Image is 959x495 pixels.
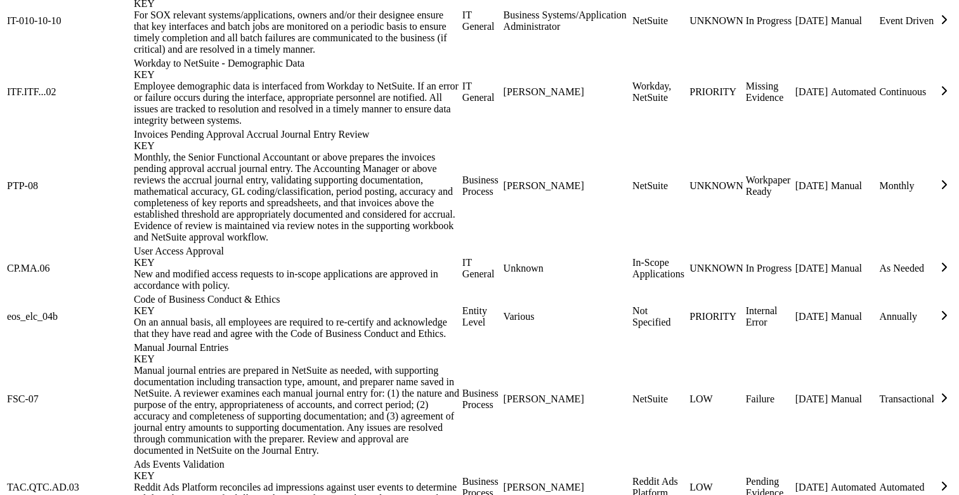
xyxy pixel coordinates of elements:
div: Workpaper Ready [746,175,793,197]
td: Manual [830,245,877,292]
div: In-Scope Applications [632,257,687,280]
div: [DATE] [795,180,828,192]
div: [PERSON_NAME] [504,393,630,405]
td: Annually [878,293,935,340]
div: LOW [689,482,743,493]
div: UNKNOWN [689,263,743,274]
div: KEY [134,470,460,482]
div: KEY [134,140,460,152]
div: Ads Events Validation [134,459,460,482]
div: Code of Business Conduct & Ethics [134,294,460,317]
div: KEY [134,257,460,268]
div: [PERSON_NAME] [504,180,630,192]
td: Business Process [462,341,502,457]
td: Manual [830,341,877,457]
div: [DATE] [795,311,828,322]
td: Monthly [878,128,935,244]
td: FSC-07 [6,341,132,457]
div: UNKNOWN [689,15,743,27]
div: NetSuite [632,393,687,405]
div: Failure [746,393,793,405]
div: Manual Journal Entries [134,342,460,365]
div: [PERSON_NAME] [504,86,630,98]
div: [DATE] [795,393,828,405]
div: Invoices Pending Approval Accrual Journal Entry Review [134,129,460,152]
div: PRIORITY [689,311,743,322]
div: In Progress [746,263,793,274]
div: Various [504,311,630,322]
div: LOW [689,393,743,405]
td: IT General [462,245,502,292]
div: [DATE] [795,482,828,493]
td: Transactional [878,341,935,457]
td: Manual [830,128,877,244]
div: KEY [134,305,460,317]
td: Continuous [878,57,935,127]
td: eos_elc_04b [6,293,132,340]
div: PRIORITY [689,86,743,98]
td: CP.MA.06 [6,245,132,292]
div: Manual journal entries are prepared in NetSuite as needed, with supporting documentation includin... [134,365,460,456]
div: [DATE] [795,15,828,27]
div: NetSuite [632,15,687,27]
div: UNKNOWN [689,180,743,192]
td: Manual [830,293,877,340]
td: ITF.ITF...02 [6,57,132,127]
div: Workday to NetSuite - Demographic Data [134,58,460,81]
td: IT General [462,57,502,127]
div: KEY [134,353,460,365]
td: As Needed [878,245,935,292]
td: Entity Level [462,293,502,340]
td: Automated [830,57,877,127]
div: Internal Error [746,305,793,328]
div: Workday, NetSuite [632,81,687,103]
td: Business Process [462,128,502,244]
div: User Access Approval [134,246,460,268]
div: NetSuite [632,180,687,192]
div: [DATE] [795,86,828,98]
div: Employee demographic data is interfaced from Workday to NetSuite. If an error or failure occurs d... [134,81,460,126]
div: [DATE] [795,263,828,274]
div: In Progress [746,15,793,27]
div: Not Specified [632,305,687,328]
div: Missing Evidence [746,81,793,103]
div: New and modified access requests to in-scope applications are approved in accordance with policy. [134,268,460,291]
div: [PERSON_NAME] [504,482,630,493]
td: PTP-08 [6,128,132,244]
div: Monthly, the Senior Functional Accountant or above prepares the invoices pending approval accrual... [134,152,460,243]
div: KEY [134,69,460,81]
div: Business Systems/Application Administrator [504,10,630,32]
div: Unknown [504,263,630,274]
div: On an annual basis, all employees are required to re-certify and acknowledge that they have read ... [134,317,460,340]
div: For SOX relevant systems/applications, owners and/or their designee ensure that key interfaces an... [134,10,460,55]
